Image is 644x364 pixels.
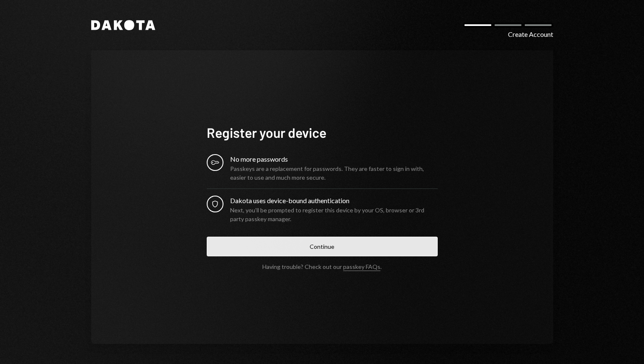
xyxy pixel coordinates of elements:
div: Next, you’ll be prompted to register this device by your OS, browser or 3rd party passkey manager. [230,206,438,223]
div: Having trouble? Check out our . [262,263,382,270]
div: Dakota uses device-bound authentication [230,196,438,206]
div: Passkeys are a replacement for passwords. They are faster to sign in with, easier to use and much... [230,164,438,182]
h1: Register your device [207,124,438,141]
div: No more passwords [230,154,438,164]
div: Create Account [508,29,553,39]
a: passkey FAQs [343,263,380,271]
button: Continue [207,237,438,256]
